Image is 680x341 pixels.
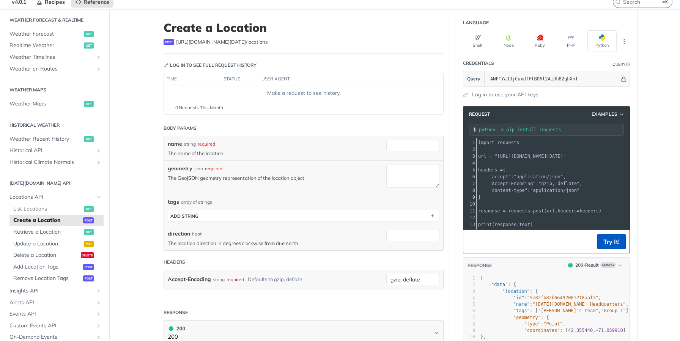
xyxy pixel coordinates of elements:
div: required [227,274,244,285]
div: 3 [463,153,476,160]
span: get [84,42,94,49]
span: Weather Timelines [9,53,94,61]
div: 12 [463,214,476,221]
p: The GeoJSON geometry representation of the location object [168,174,382,181]
span: Historical API [9,147,94,154]
a: Alerts APIShow subpages for Alerts API [6,297,104,308]
div: Headers [164,259,185,266]
div: string [184,141,196,148]
th: time [164,73,221,85]
span: Weather Forecast [9,30,82,38]
a: Create a Locationpost [9,215,104,226]
button: PHP [556,30,586,52]
span: "location" [502,289,530,294]
span: requests [497,140,519,145]
div: 11 [463,207,476,214]
p: The name of the location [168,150,382,157]
span: response [478,208,500,214]
button: Show subpages for Weather on Routes [96,66,102,72]
span: 71.059910 [598,328,623,333]
label: name [168,140,182,148]
span: "[URL][DOMAIN_NAME][DATE]" [494,154,566,159]
span: "type" [524,321,541,327]
label: direction [168,230,190,238]
span: : { [480,315,549,320]
span: : , [480,295,601,300]
div: array of strings [181,199,212,206]
label: geometry [168,165,192,173]
div: 9 [463,194,476,201]
div: 10 [463,334,475,340]
span: : , [480,321,565,327]
button: More Languages [619,36,630,47]
a: Remove Location Tagspost [9,273,104,284]
span: Retrieve a Location [13,228,82,236]
span: { [478,167,505,173]
div: required [198,141,215,148]
h1: Create a Location [164,21,444,35]
h2: Weather Forecast & realtime [6,17,104,24]
button: Python [587,30,617,52]
button: Show subpages for Historical Climate Normals [96,159,102,165]
span: post [83,217,94,223]
div: required [205,165,222,172]
div: 6 [463,308,475,314]
button: Shell [463,30,492,52]
label: Accept-Encoding [168,274,211,285]
span: 200 [568,263,573,267]
span: response [494,222,516,227]
div: Make a request to see history. [167,89,440,97]
a: Delete a Locationdelete [9,250,104,261]
span: : { [480,289,538,294]
div: 9 [463,327,475,334]
span: Examples [592,111,618,118]
div: Body Params [164,125,197,132]
button: Show subpages for Historical API [96,148,102,154]
span: 200 [169,326,173,331]
span: post [164,39,174,45]
span: "[DATE][DOMAIN_NAME] Headquarters" [532,302,626,307]
a: Weather Mapsget [6,98,104,110]
div: ADD string [170,213,198,219]
a: Log in to use your API keys [472,91,538,99]
div: 5 [463,167,476,173]
div: 3 [463,288,475,295]
span: "content-type" [489,188,527,193]
div: string [213,274,225,285]
span: "accept" [489,174,511,179]
span: = [489,154,492,159]
div: 2 [463,281,475,288]
span: "id" [513,295,524,300]
button: Show subpages for Events API [96,311,102,317]
span: Update a Location [13,240,82,248]
div: Defaults to gzip, deflate [248,274,302,285]
span: Query [467,75,480,82]
div: Response [164,309,188,316]
a: Weather on RoutesShow subpages for Weather on Routes [6,63,104,75]
svg: More ellipsis [621,38,628,45]
div: 200 - Result [575,262,599,269]
span: Add Location Tags [13,263,81,271]
button: Hide [620,75,628,83]
a: Weather Recent Historyget [6,134,104,145]
span: : [ , ] [480,308,628,313]
span: : , [480,302,628,307]
span: import [478,140,494,145]
span: 0 Requests This Month [175,104,223,111]
svg: Chevron [433,330,439,336]
div: Query [612,61,625,67]
button: Node [494,30,523,52]
span: Weather Recent History [9,135,82,143]
span: "name" [513,302,530,307]
span: put [84,241,94,247]
span: print [478,222,492,227]
a: Insights APIShow subpages for Insights API [6,285,104,297]
span: post [83,264,94,270]
span: Weather on Routes [9,65,94,73]
span: : [ , ] [480,328,626,333]
span: : , [478,181,582,186]
div: 7 [463,180,476,187]
button: Show subpages for Alerts API [96,300,102,306]
button: Show subpages for Custom Events API [96,323,102,329]
span: Delete a Location [13,251,79,259]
